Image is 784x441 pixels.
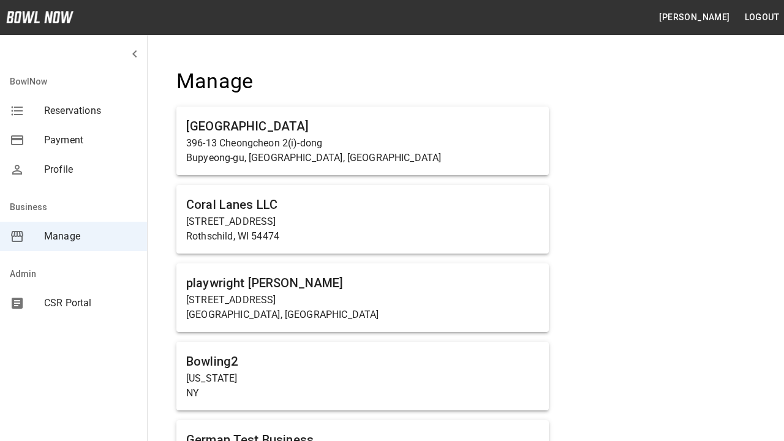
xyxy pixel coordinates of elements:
[44,296,137,311] span: CSR Portal
[654,6,734,29] button: [PERSON_NAME]
[186,273,539,293] h6: playwright [PERSON_NAME]
[186,371,539,386] p: [US_STATE]
[186,116,539,136] h6: [GEOGRAPHIC_DATA]
[44,229,137,244] span: Manage
[6,11,73,23] img: logo
[44,104,137,118] span: Reservations
[186,307,539,322] p: [GEOGRAPHIC_DATA], [GEOGRAPHIC_DATA]
[186,136,539,151] p: 396-13 Cheongcheon 2(i)-dong
[186,214,539,229] p: [STREET_ADDRESS]
[186,229,539,244] p: Rothschild, WI 54474
[186,352,539,371] h6: Bowling2
[176,69,549,94] h4: Manage
[186,151,539,165] p: Bupyeong-gu, [GEOGRAPHIC_DATA], [GEOGRAPHIC_DATA]
[44,133,137,148] span: Payment
[186,386,539,401] p: NY
[186,195,539,214] h6: Coral Lanes LLC
[740,6,784,29] button: Logout
[44,162,137,177] span: Profile
[186,293,539,307] p: [STREET_ADDRESS]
